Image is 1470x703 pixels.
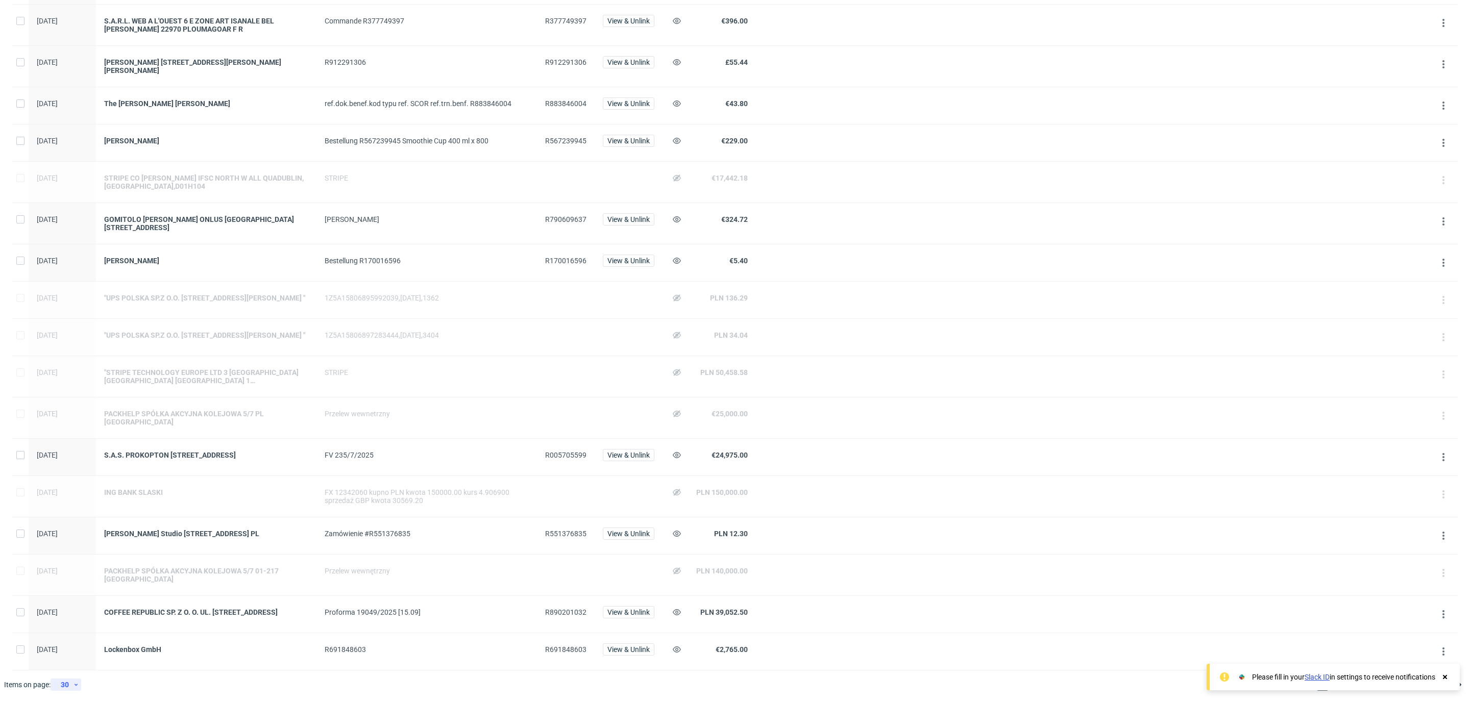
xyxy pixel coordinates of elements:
[1305,673,1330,681] a: Slack ID
[603,135,654,147] button: View & Unlink
[714,331,748,339] span: PLN 34.04
[712,451,748,459] span: €24,975.00
[325,410,529,418] div: Przelew wewnetrzny
[325,530,529,538] div: Zamówienie #R551376835
[603,213,654,225] button: View & Unlink
[37,567,58,575] span: [DATE]
[607,609,650,616] span: View & Unlink
[545,645,586,654] span: R691848603
[37,137,58,145] span: [DATE]
[725,58,748,66] span: £55.44
[603,643,654,656] button: View & Unlink
[714,530,748,538] span: PLN 12.30
[104,331,308,339] a: "UPS POLSKA SP.Z O.O. [STREET_ADDRESS][PERSON_NAME] "
[607,100,650,107] span: View & Unlink
[603,58,654,66] a: View & Unlink
[700,368,748,376] span: PLN 50,458.58
[725,99,748,108] span: €43.80
[37,410,58,418] span: [DATE]
[104,99,308,108] a: The [PERSON_NAME] [PERSON_NAME]
[545,137,586,145] span: R567239945
[104,17,308,33] a: S.A.R.L. WEB A L'OUEST 6 E ZONE ART ISANALE BEL [PERSON_NAME] 22970 PLOUMAGOAR F R
[104,257,308,265] a: [PERSON_NAME]
[603,528,654,540] button: View & Unlink
[607,257,650,264] span: View & Unlink
[603,97,654,110] button: View & Unlink
[607,59,650,66] span: View & Unlink
[325,137,529,145] div: Bestellung R567239945 Smoothie Cup 400 ml x 800
[325,451,529,459] div: FV 235/7/2025
[325,174,529,182] div: STRIPE
[325,99,529,108] div: ref.dok.benef.kod typu ref. SCOR ref.trn.benf. R883846004
[700,608,748,616] span: PLN 39,052.50
[607,216,650,223] span: View & Unlink
[325,645,529,654] div: R691848603
[545,17,586,25] span: R377749397
[37,488,58,496] span: [DATE]
[37,174,58,182] span: [DATE]
[1237,672,1247,682] img: Slack
[325,488,529,505] div: FX 12342060 kupno PLN kwota 150000.00 kurs 4.906900 sprzedaż GBP kwota 30569.20
[603,56,654,68] button: View & Unlink
[603,15,654,27] button: View & Unlink
[4,680,51,690] span: Items on page:
[712,174,748,182] span: €17,442.18
[603,99,654,108] a: View & Unlink
[37,530,58,538] span: [DATE]
[603,257,654,265] a: View & Unlink
[603,137,654,145] a: View & Unlink
[545,99,586,108] span: R883846004
[37,17,58,25] span: [DATE]
[1252,672,1435,682] div: Please fill in your in settings to receive notifications
[37,215,58,223] span: [DATE]
[325,294,529,302] div: 1Z5A15806895992039,[DATE],1362
[104,567,308,583] div: PACKHELP SPÓŁKA AKCYJNA KOLEJOWA 5/7 01-217 [GEOGRAPHIC_DATA]
[104,368,308,385] div: "STRIPE TECHNOLOGY EUROPE LTD 3 [GEOGRAPHIC_DATA] [GEOGRAPHIC_DATA] [GEOGRAPHIC_DATA] 1 [GEOGRAPH...
[104,137,308,145] div: [PERSON_NAME]
[603,17,654,25] a: View & Unlink
[104,410,308,426] a: PACKHELP SPÓŁKA AKCYJNA KOLEJOWA 5/7 PL [GEOGRAPHIC_DATA]
[721,215,748,223] span: €324.72
[37,294,58,302] span: [DATE]
[712,410,748,418] span: €25,000.00
[325,567,529,575] div: Przelew wewnętrzny
[104,488,308,496] div: ING BANK SLASKI
[104,451,308,459] a: S.A.S. PROKOPTON [STREET_ADDRESS]
[545,451,586,459] span: R005705599
[37,451,58,459] span: [DATE]
[325,257,529,265] div: Bestellung R170016596
[104,645,308,654] a: Lockenbox GmbH
[545,257,586,265] span: R170016596
[325,331,529,339] div: 1Z5A15806897283444,[DATE],3404
[545,58,586,66] span: R912291306
[603,606,654,618] button: View & Unlink
[603,215,654,223] a: View & Unlink
[603,449,654,461] button: View & Unlink
[104,215,308,232] div: GOMITOLO [PERSON_NAME] ONLUS [GEOGRAPHIC_DATA] [STREET_ADDRESS]
[104,608,308,616] a: COFFEE REPUBLIC SP. Z O. O. UL. [STREET_ADDRESS]
[325,58,529,66] div: R912291306
[37,58,58,66] span: [DATE]
[104,58,308,74] a: [PERSON_NAME] [STREET_ADDRESS][PERSON_NAME][PERSON_NAME]
[603,608,654,616] a: View & Unlink
[55,677,73,692] div: 30
[104,530,308,538] a: [PERSON_NAME] Studio [STREET_ADDRESS] PL
[729,257,748,265] span: €5.40
[696,567,748,575] span: PLN 140,000.00
[37,645,58,654] span: [DATE]
[607,646,650,653] span: View & Unlink
[104,294,308,302] a: "UPS POLSKA SP.Z O.O. [STREET_ADDRESS][PERSON_NAME] "
[721,17,748,25] span: €396.00
[607,17,650,24] span: View & Unlink
[607,451,650,459] span: View & Unlink
[37,331,58,339] span: [DATE]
